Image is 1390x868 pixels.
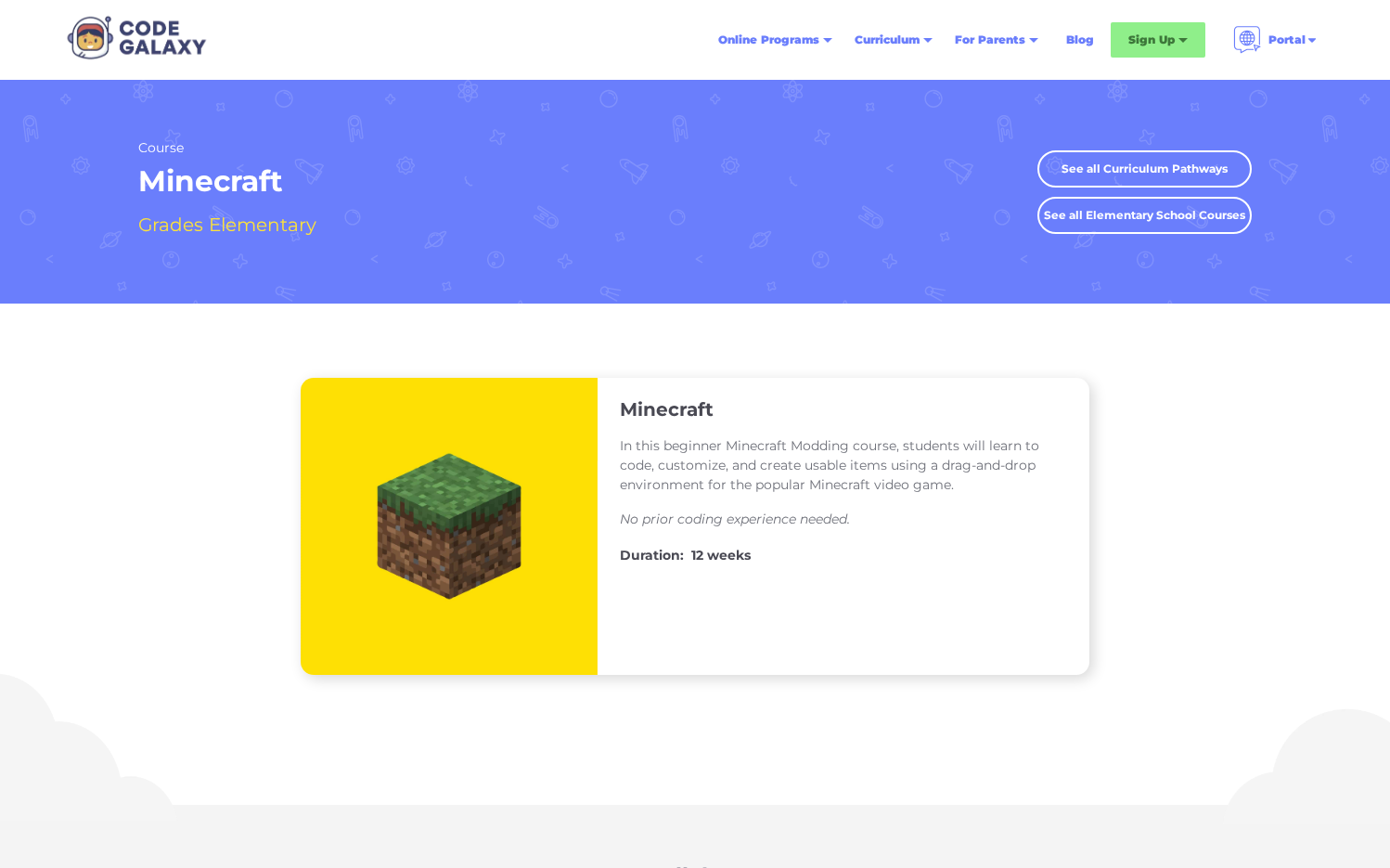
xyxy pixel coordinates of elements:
[209,209,316,240] h4: Elementary
[138,139,322,157] h2: Course
[718,31,819,49] div: Online Programs
[1037,150,1252,188] a: See all Curriculum Pathways
[1111,22,1205,58] div: Sign Up
[944,23,1049,57] div: For Parents
[1055,23,1105,57] a: Blog
[138,162,322,201] h1: Minecraft
[1204,694,1390,825] img: Cloud Illustration
[138,209,203,240] h4: Grades
[691,544,751,566] h4: 12 weeks
[620,397,714,421] h3: Minecraft
[1222,19,1330,61] div: Portal
[1268,31,1306,49] div: Portal
[620,436,1067,495] p: In this beginner Minecraft Modding course, students will learn to code, customize, and create usa...
[1128,31,1175,49] div: Sign Up
[1037,197,1252,234] a: See all Elementary School Courses
[955,31,1025,49] div: For Parents
[620,544,684,566] h4: Duration:
[707,23,843,57] div: Online Programs
[620,511,850,527] em: No prior coding experience needed.
[855,31,920,49] div: Curriculum
[843,23,944,57] div: Curriculum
